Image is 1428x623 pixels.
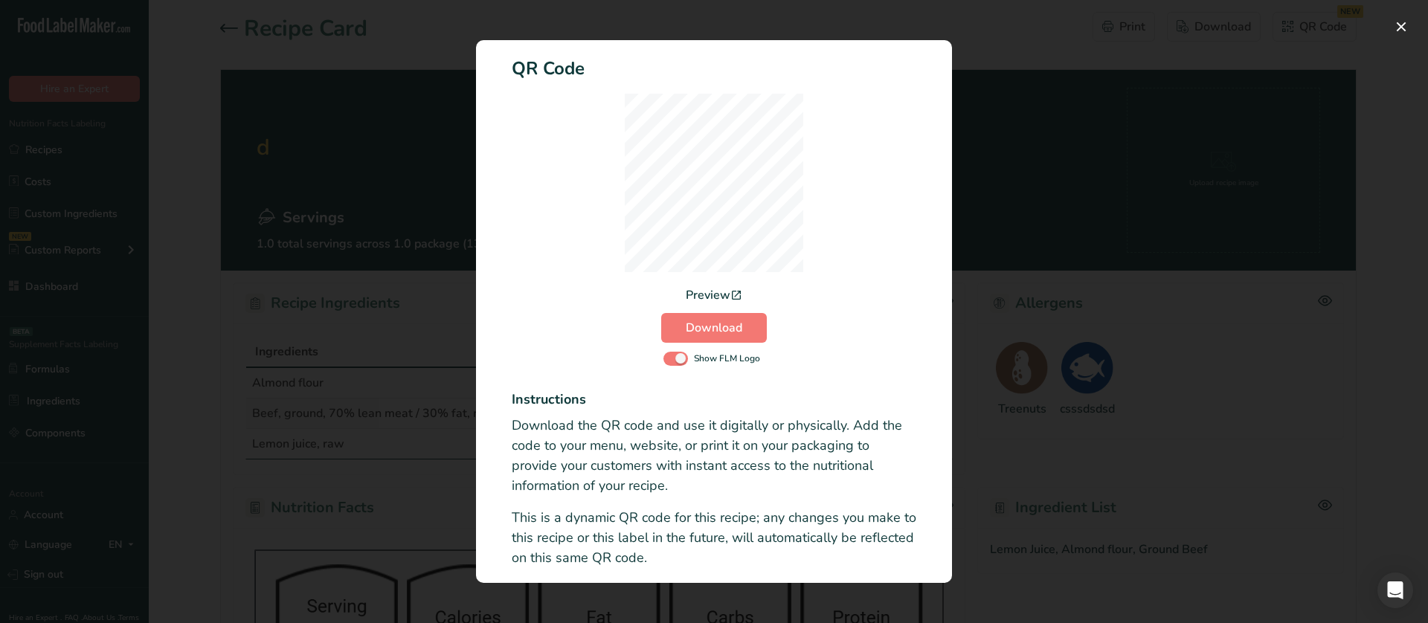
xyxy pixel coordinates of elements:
p: Download the QR code and use it digitally or physically. Add the code to your menu, website, or p... [512,416,916,496]
span: Download [686,319,742,337]
button: Download [661,313,767,343]
span: Show FLM Logo [688,352,760,365]
a: Preview [686,286,742,304]
div: Instructions [512,390,916,410]
h1: QR Code [512,55,916,82]
div: Open Intercom Messenger [1377,572,1413,608]
p: This is a dynamic QR code for this recipe; any changes you make to this recipe or this label in t... [512,508,916,568]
